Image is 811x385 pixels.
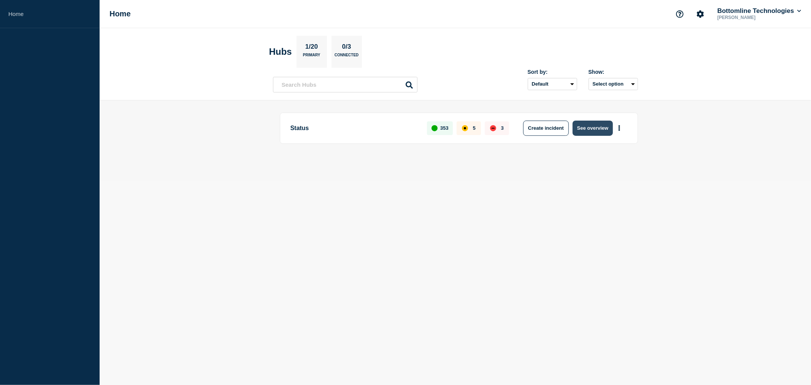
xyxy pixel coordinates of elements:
select: Sort by [528,78,577,90]
p: 3 [501,125,504,131]
input: Search Hubs [273,77,417,92]
p: 0/3 [339,43,354,53]
button: More actions [614,121,624,135]
button: Create incident [523,121,569,136]
p: Primary [303,53,321,61]
h2: Hubs [269,46,292,57]
button: Support [672,6,688,22]
div: up [432,125,438,131]
div: Sort by: [528,69,577,75]
div: down [490,125,496,131]
button: Select option [589,78,638,90]
p: 1/20 [302,43,321,53]
p: Connected [335,53,359,61]
h1: Home [110,10,131,18]
div: affected [462,125,468,131]
p: 5 [473,125,476,131]
button: Account settings [692,6,708,22]
p: 353 [440,125,449,131]
button: See overview [573,121,613,136]
p: Status [290,121,419,136]
button: Bottomline Technologies [716,7,803,15]
p: [PERSON_NAME] [716,15,795,20]
div: Show: [589,69,638,75]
